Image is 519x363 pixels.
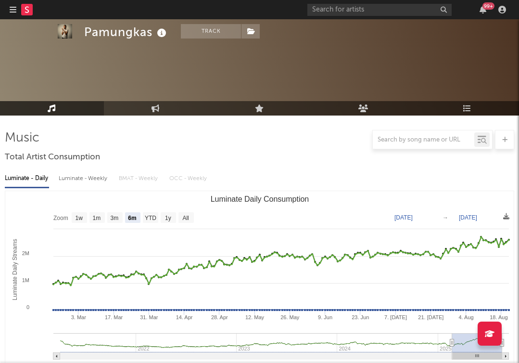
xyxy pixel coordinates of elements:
[211,314,228,320] text: 28. Apr
[318,314,332,320] text: 9. Jun
[22,250,29,256] text: 2M
[84,24,169,40] div: Pamungkas
[182,215,189,221] text: All
[482,2,494,10] div: 99 +
[128,215,136,221] text: 6m
[53,215,68,221] text: Zoom
[12,239,18,300] text: Luminate Daily Streams
[22,277,29,283] text: 1M
[181,24,241,39] button: Track
[307,4,452,16] input: Search for artists
[280,314,300,320] text: 26. May
[93,215,101,221] text: 1m
[480,6,486,13] button: 99+
[211,195,309,203] text: Luminate Daily Consumption
[459,214,477,221] text: [DATE]
[71,314,87,320] text: 3. Mar
[76,215,83,221] text: 1w
[245,314,265,320] text: 12. May
[384,314,407,320] text: 7. [DATE]
[111,215,119,221] text: 3m
[145,215,156,221] text: YTD
[105,314,123,320] text: 17. Mar
[443,214,448,221] text: →
[418,314,443,320] text: 21. [DATE]
[5,170,49,187] div: Luminate - Daily
[352,314,369,320] text: 23. Jun
[165,215,171,221] text: 1y
[5,152,100,163] span: Total Artist Consumption
[373,136,474,144] input: Search by song name or URL
[140,314,158,320] text: 31. Mar
[458,314,473,320] text: 4. Aug
[176,314,193,320] text: 14. Apr
[490,314,507,320] text: 18. Aug
[394,214,413,221] text: [DATE]
[26,304,29,310] text: 0
[59,170,109,187] div: Luminate - Weekly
